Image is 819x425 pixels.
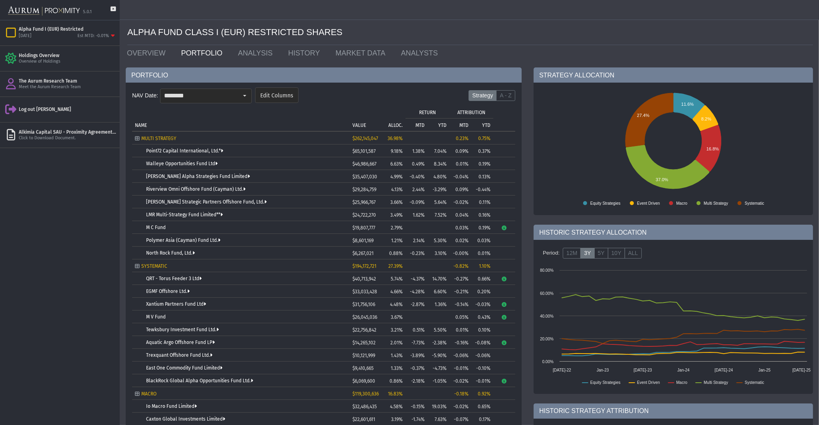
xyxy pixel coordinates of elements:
text: 27.4% [637,113,649,118]
td: 1.36% [427,298,449,310]
p: NAME [135,123,147,128]
span: 6.63% [390,161,403,167]
td: -0.02% [449,400,471,413]
text: Jan-25 [758,368,771,372]
td: Column ALLOC. [380,105,406,131]
td: Column NAME [132,105,350,131]
td: -0.09% [406,196,427,208]
a: Xantium Partners Fund Ltd [146,301,206,307]
a: PORTFOLIO [175,45,232,61]
a: Io Macro Fund Limited [146,403,197,409]
a: ANALYSIS [232,45,282,61]
td: 0.20% [471,285,493,298]
td: 4.80% [427,170,449,183]
a: Point72 Capital International, Ltd.* [146,148,223,154]
a: [PERSON_NAME] Alpha Strategies Fund Limited [146,174,250,179]
td: Column YTD [471,118,493,131]
td: -0.06% [449,349,471,362]
span: $31,756,106 [352,302,375,307]
td: 0.13% [471,170,493,183]
text: Event Driven [637,201,660,206]
p: ALLOC. [388,123,403,128]
p: MTD [459,123,469,128]
span: 1.33% [391,366,403,371]
a: Aquatic Argo Offshore Fund LP [146,340,215,345]
div: Log out [PERSON_NAME] [19,106,117,113]
label: A - Z [496,90,515,101]
div: Holdings Overview [19,52,117,59]
a: East One Commodity Fund Limited [146,365,222,371]
a: Caxton Global Investments Limited [146,416,225,422]
span: 4.58% [390,404,403,409]
div: STRATEGY ALLOCATION [534,67,813,83]
div: Click to Download Document. [19,135,117,141]
td: -0.37% [406,362,427,374]
span: 9.18% [391,148,403,154]
div: Select [238,89,251,103]
td: 3.10% [427,247,449,259]
span: 2.79% [391,225,403,231]
span: $25,966,767 [352,200,376,205]
span: $19,807,777 [352,225,375,231]
a: EGMF Offshore Ltd. [146,289,190,294]
span: $194,172,721 [352,263,376,269]
a: M V Fund [146,314,166,320]
td: 7.52% [427,208,449,221]
td: 14.70% [427,272,449,285]
span: 0.86% [390,378,403,384]
div: Est MTD: -0.01% [77,33,109,39]
text: 60.00% [540,291,554,296]
td: 5.50% [427,323,449,336]
div: HISTORIC STRATEGY ALLOCATION [534,225,813,240]
td: -3.89% [406,349,427,362]
span: $6,069,600 [352,378,375,384]
text: [DATE]-25 [792,368,811,372]
td: -0.02% [449,374,471,387]
span: 5.74% [391,276,403,282]
td: Column VALUE [350,105,380,131]
td: 0.37% [471,144,493,157]
td: 0.65% [471,400,493,413]
span: $9,410,665 [352,366,374,371]
span: 3.21% [391,327,403,333]
label: Strategy [469,90,497,101]
text: 37.0% [656,177,668,182]
td: -0.10% [471,362,493,374]
div: 0.92% [474,391,491,397]
td: -1.05% [427,374,449,387]
div: Overview of Holdings [19,59,117,65]
span: $8,601,169 [352,238,374,243]
a: Riverview Omni Offshore Fund (Cayman) Ltd. [146,186,245,192]
p: MTD [415,123,425,128]
text: 8.2% [701,117,711,121]
span: $22,601,611 [352,417,375,422]
td: 6.60% [427,285,449,298]
p: YTD [438,123,447,128]
td: 8.34% [427,157,449,170]
span: $40,713,942 [352,276,376,282]
span: 0.88% [389,251,403,256]
div: Meet the Aurum Research Team [19,84,117,90]
span: 3.19% [391,417,403,422]
a: MARKET DATA [329,45,395,61]
td: 0.03% [449,221,471,234]
td: -4.73% [427,362,449,374]
td: 0.03% [471,234,493,247]
span: SYSTEMATIC [141,263,167,269]
p: ATTRIBUTION [457,110,485,115]
a: HISTORY [282,45,329,61]
span: $26,045,036 [352,314,377,320]
td: 5.64% [427,196,449,208]
td: 19.03% [427,400,449,413]
label: ALL [625,248,642,259]
td: -0.01% [449,362,471,374]
span: $14,265,102 [352,340,376,346]
text: Macro [676,380,687,385]
div: NAV Date: [132,89,160,103]
td: 0.16% [471,208,493,221]
td: 2.44% [406,183,427,196]
text: 40.00% [540,314,554,318]
span: $35,407,030 [352,174,377,180]
label: 5Y [594,248,608,259]
td: 0.19% [471,157,493,170]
